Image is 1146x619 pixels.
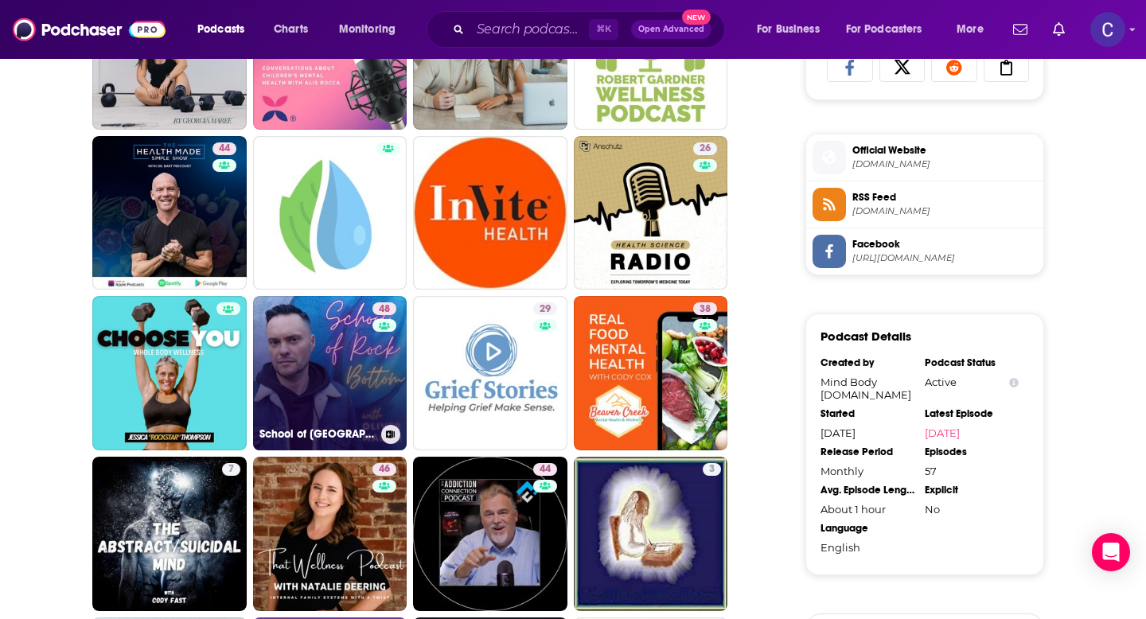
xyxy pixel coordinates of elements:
input: Search podcasts, credits, & more... [470,17,589,42]
span: RSS Feed [852,190,1037,204]
a: Charts [263,17,318,42]
a: 29 [533,302,557,315]
span: Official Website [852,143,1037,158]
a: 3 [574,457,728,611]
a: 44 [92,136,247,290]
div: Open Intercom Messenger [1092,533,1130,571]
div: Active [925,376,1019,388]
span: More [957,18,984,41]
span: 48 [379,302,390,317]
span: Open Advanced [638,25,704,33]
span: Facebook [852,237,1037,251]
a: 26 [574,136,728,290]
img: Podchaser - Follow, Share and Rate Podcasts [13,14,166,45]
a: 29 [413,296,567,450]
a: Show notifications dropdown [1007,16,1034,43]
span: 7 [228,461,234,477]
div: Episodes [925,446,1019,458]
a: 38 [693,302,717,315]
button: Open AdvancedNew [631,20,711,39]
div: Avg. Episode Length [821,484,914,496]
a: Facebook[URL][DOMAIN_NAME] [813,235,1037,268]
div: No [925,503,1019,516]
button: Show profile menu [1090,12,1125,47]
span: https://www.facebook.com/MHHopeandRecovery [852,252,1037,264]
span: 29 [540,302,551,317]
div: Mind Body [DOMAIN_NAME] [821,376,914,401]
a: Share on Facebook [827,52,873,82]
a: Official Website[DOMAIN_NAME] [813,141,1037,174]
div: Search podcasts, credits, & more... [442,11,740,48]
span: Monitoring [339,18,396,41]
a: Copy Link [984,52,1030,82]
span: Charts [274,18,308,41]
a: 48 [372,302,396,315]
div: Release Period [821,446,914,458]
h3: Podcast Details [821,329,911,344]
a: 46 [372,463,396,476]
button: open menu [945,17,1004,42]
div: Explicit [925,484,1019,496]
a: Show notifications dropdown [1047,16,1071,43]
a: 38 [574,296,728,450]
a: 46 [253,457,407,611]
span: 3 [709,461,715,477]
span: 44 [540,461,551,477]
span: Podcasts [197,18,244,41]
a: 3 [703,463,721,476]
img: User Profile [1090,12,1125,47]
button: Show Info [1009,376,1019,388]
a: Share on X/Twitter [879,52,926,82]
a: RSS Feed[DOMAIN_NAME] [813,188,1037,221]
a: 26 [693,142,717,155]
div: Started [821,407,914,420]
div: 57 [925,465,1019,477]
a: 44 [533,463,557,476]
div: Language [821,522,914,535]
div: English [821,541,914,554]
span: New [682,10,711,25]
span: 26 [700,141,711,157]
h3: School of [GEOGRAPHIC_DATA] [259,427,375,441]
button: open menu [746,17,840,42]
a: 44 [212,142,236,155]
div: [DATE] [821,426,914,439]
a: [DATE] [925,426,1019,439]
span: feeds.megaphone.fm [852,205,1037,217]
div: Latest Episode [925,407,1019,420]
div: Monthly [821,465,914,477]
a: 7 [92,457,247,611]
button: open menu [836,17,945,42]
a: Share on Reddit [931,52,977,82]
span: Logged in as publicityxxtina [1090,12,1125,47]
div: Created by [821,356,914,369]
button: open menu [186,17,265,42]
span: mindbodyspirit.fm [852,158,1037,170]
div: About 1 hour [821,503,914,516]
button: open menu [328,17,416,42]
a: 44 [413,457,567,611]
span: ⌘ K [589,19,618,40]
span: For Podcasters [846,18,922,41]
div: Podcast Status [925,356,1019,369]
span: 46 [379,461,390,477]
span: 44 [219,141,230,157]
span: For Business [757,18,820,41]
span: 38 [700,302,711,317]
a: 48School of [GEOGRAPHIC_DATA] [253,296,407,450]
a: 7 [222,463,240,476]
